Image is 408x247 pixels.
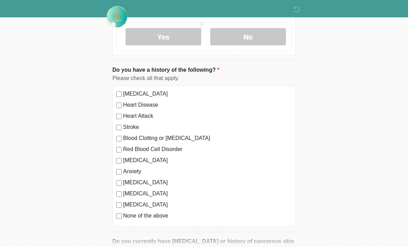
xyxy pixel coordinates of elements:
input: Red Blood Cell Disorder [116,147,122,152]
label: Stroke [123,123,292,131]
label: [MEDICAL_DATA] [123,156,292,165]
img: Rehydrate Aesthetics & Wellness Logo [105,5,128,28]
label: Red Blood Cell Disorder [123,145,292,153]
label: No [210,28,286,45]
input: None of the above [116,213,122,219]
input: [MEDICAL_DATA] [116,180,122,186]
div: Please check all that apply. [112,74,296,82]
input: [MEDICAL_DATA] [116,202,122,208]
label: Heart Disease [123,101,292,109]
label: Heart Attack [123,112,292,120]
label: Do you have a history of the following? [112,66,219,74]
input: [MEDICAL_DATA] [116,158,122,164]
input: Heart Attack [116,114,122,119]
input: Anxiety [116,169,122,175]
label: None of the above [123,212,292,220]
label: Blood Clotting or [MEDICAL_DATA] [123,134,292,142]
input: [MEDICAL_DATA] [116,191,122,197]
input: Heart Disease [116,103,122,108]
label: [MEDICAL_DATA] [123,90,292,98]
input: [MEDICAL_DATA] [116,91,122,97]
input: Blood Clotting or [MEDICAL_DATA] [116,136,122,141]
label: [MEDICAL_DATA] [123,178,292,187]
label: Anxiety [123,167,292,176]
label: Yes [126,28,201,45]
label: [MEDICAL_DATA] [123,201,292,209]
input: Stroke [116,125,122,130]
label: [MEDICAL_DATA] [123,189,292,198]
